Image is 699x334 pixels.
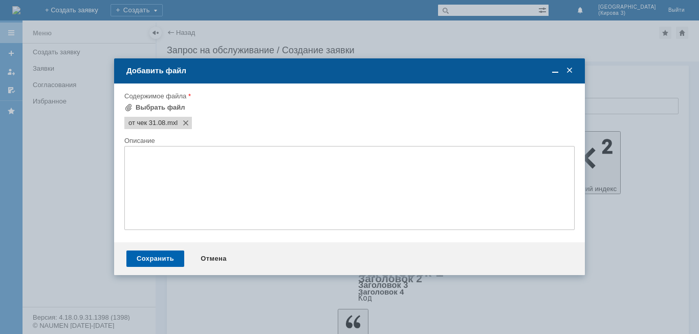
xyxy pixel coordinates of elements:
span: от чек 31.08.mxl [128,119,165,127]
span: Свернуть (Ctrl + M) [550,66,560,75]
div: Содержимое файла [124,93,573,99]
div: Выбрать файл [136,103,185,112]
div: Описание [124,137,573,144]
div: Добавить файл [126,66,575,75]
span: Закрыть [564,66,575,75]
span: от чек 31.08.mxl [165,119,178,127]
